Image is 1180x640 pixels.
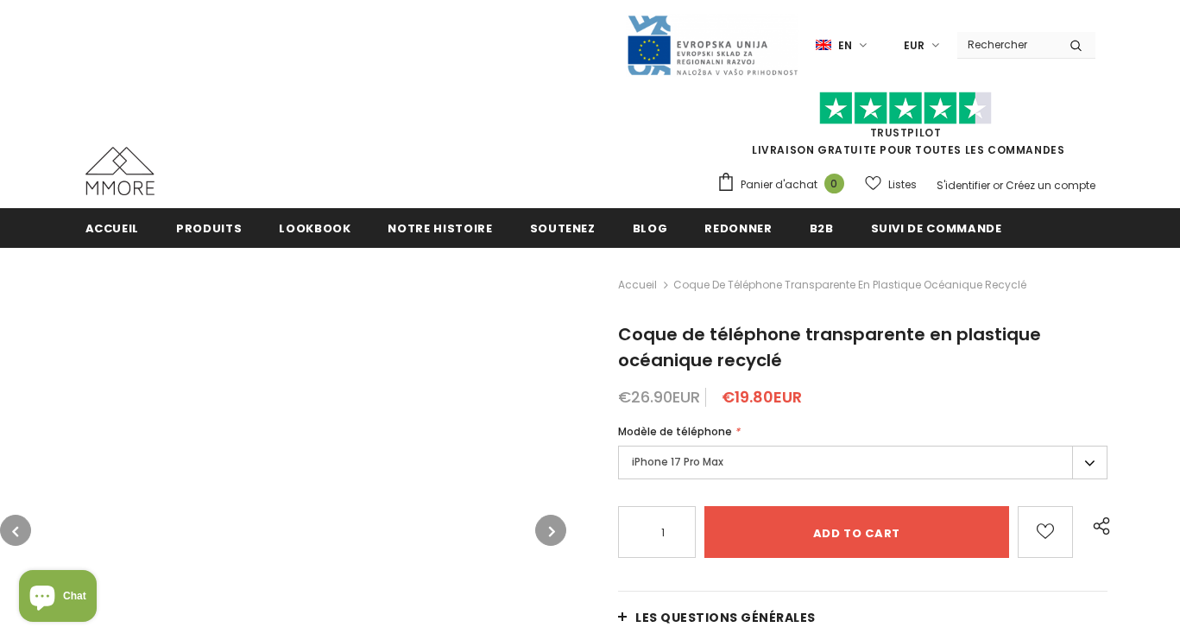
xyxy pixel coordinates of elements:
[85,220,140,237] span: Accueil
[618,322,1041,372] span: Coque de téléphone transparente en plastique océanique recyclé
[871,220,1002,237] span: Suivi de commande
[819,92,992,125] img: Faites confiance aux étoiles pilotes
[279,208,350,247] a: Lookbook
[838,37,852,54] span: en
[14,570,102,626] inbox-online-store-chat: Shopify online store chat
[176,208,242,247] a: Produits
[85,208,140,247] a: Accueil
[888,176,917,193] span: Listes
[824,174,844,193] span: 0
[633,208,668,247] a: Blog
[871,208,1002,247] a: Suivi de commande
[388,208,492,247] a: Notre histoire
[904,37,924,54] span: EUR
[810,220,834,237] span: B2B
[626,37,798,52] a: Javni Razpis
[741,176,817,193] span: Panier d'achat
[704,506,1009,558] input: Add to cart
[1006,178,1095,193] a: Créez un compte
[816,38,831,53] img: i-lang-1.png
[957,32,1057,57] input: Search Site
[810,208,834,247] a: B2B
[673,275,1026,295] span: Coque de téléphone transparente en plastique océanique recyclé
[176,220,242,237] span: Produits
[530,220,596,237] span: soutenez
[626,14,798,77] img: Javni Razpis
[618,275,657,295] a: Accueil
[722,386,802,408] span: €19.80EUR
[279,220,350,237] span: Lookbook
[993,178,1003,193] span: or
[704,220,772,237] span: Redonner
[388,220,492,237] span: Notre histoire
[530,208,596,247] a: soutenez
[865,169,917,200] a: Listes
[716,172,853,198] a: Panier d'achat 0
[85,147,155,195] img: Cas MMORE
[937,178,990,193] a: S'identifier
[633,220,668,237] span: Blog
[870,125,942,140] a: TrustPilot
[635,609,816,626] span: Les questions générales
[618,424,732,439] span: Modèle de téléphone
[704,208,772,247] a: Redonner
[716,99,1095,157] span: LIVRAISON GRATUITE POUR TOUTES LES COMMANDES
[618,386,700,408] span: €26.90EUR
[618,446,1107,479] label: iPhone 17 Pro Max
